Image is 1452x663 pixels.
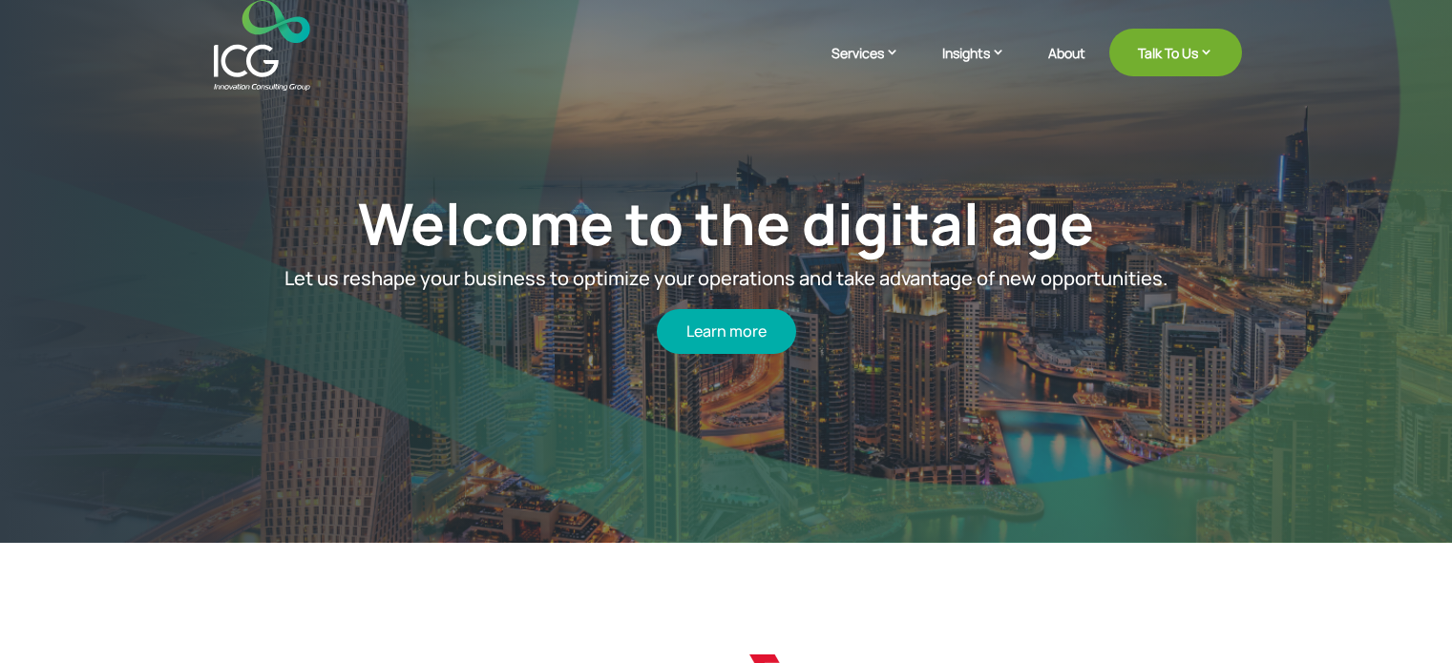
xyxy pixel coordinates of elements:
a: About [1048,46,1085,91]
a: Insights [942,43,1024,91]
a: Services [831,43,918,91]
a: Talk To Us [1109,29,1242,76]
span: Let us reshape your business to optimize your operations and take advantage of new opportunities. [284,265,1168,291]
a: Welcome to the digital age [358,184,1094,262]
a: Learn more [657,309,796,354]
